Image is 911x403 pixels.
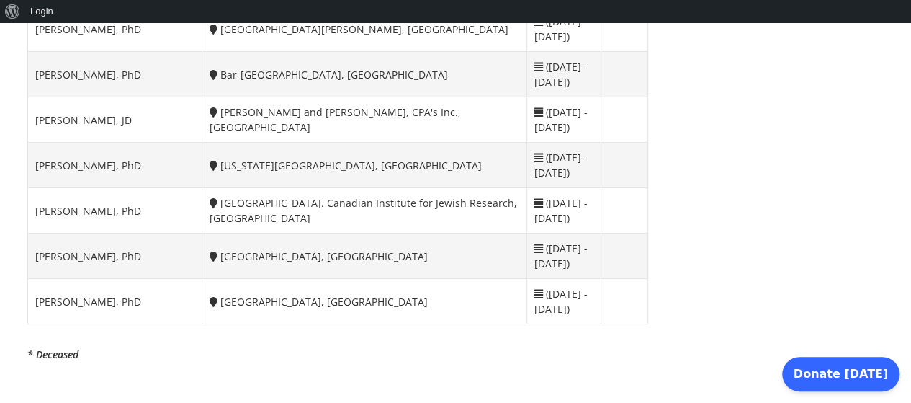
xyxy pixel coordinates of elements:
[27,188,202,234] td: [PERSON_NAME], PhD
[534,150,593,180] div: ([DATE] - [DATE])
[27,234,202,279] td: [PERSON_NAME], PhD
[534,105,593,135] div: ([DATE] - [DATE])
[534,14,593,44] div: ([DATE] - [DATE])
[534,241,593,271] div: ([DATE] - [DATE])
[534,195,593,226] div: ([DATE] - [DATE])
[27,143,202,188] td: [PERSON_NAME], PhD
[210,22,519,37] div: [GEOGRAPHIC_DATA][PERSON_NAME], [GEOGRAPHIC_DATA]
[534,59,593,89] div: ([DATE] - [DATE])
[27,52,202,97] td: [PERSON_NAME], PhD
[27,279,202,324] td: [PERSON_NAME], PhD
[27,97,202,143] td: [PERSON_NAME], JD
[210,158,519,173] div: [US_STATE][GEOGRAPHIC_DATA], [GEOGRAPHIC_DATA]
[210,249,519,264] div: [GEOGRAPHIC_DATA], [GEOGRAPHIC_DATA]
[210,294,519,309] div: [GEOGRAPHIC_DATA], [GEOGRAPHIC_DATA]
[534,286,593,316] div: ([DATE] - [DATE])
[210,105,519,135] div: [PERSON_NAME] and [PERSON_NAME], CPA's Inc., [GEOGRAPHIC_DATA]
[210,195,519,226] div: [GEOGRAPHIC_DATA]. Canadian Institute for Jewish Research, [GEOGRAPHIC_DATA]
[27,347,78,361] em: * Deceased
[27,6,202,52] td: [PERSON_NAME], PhD
[210,67,519,82] div: Bar-[GEOGRAPHIC_DATA], [GEOGRAPHIC_DATA]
